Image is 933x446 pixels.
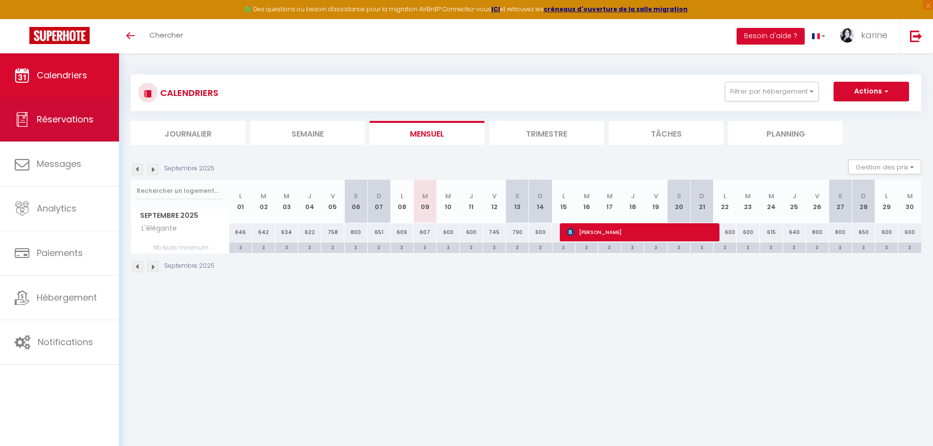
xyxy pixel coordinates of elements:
div: 600 [875,223,898,241]
span: karine [861,29,887,41]
th: 20 [668,180,691,223]
button: Actions [834,82,909,101]
span: Paiements [37,247,83,259]
li: Mensuel [370,121,484,145]
th: 03 [275,180,298,223]
div: 3 [529,242,551,252]
a: ... karine [833,19,900,53]
abbr: M [907,191,913,201]
li: Semaine [250,121,365,145]
th: 27 [829,180,852,223]
div: 600 [898,223,921,241]
th: 29 [875,180,898,223]
div: 600 [529,223,552,241]
div: 646 [229,223,252,241]
div: 3 [552,242,575,252]
abbr: M [607,191,613,201]
abbr: M [284,191,289,201]
span: Calendriers [37,69,87,81]
div: 651 [367,223,390,241]
li: Planning [728,121,843,145]
div: 3 [414,242,436,252]
div: 3 [368,242,390,252]
abbr: S [677,191,681,201]
th: 26 [806,180,829,223]
abbr: V [654,191,658,201]
div: 600 [714,223,737,241]
th: 04 [298,180,321,223]
th: 21 [691,180,714,223]
abbr: M [584,191,590,201]
th: 25 [783,180,806,223]
abbr: D [377,191,382,201]
th: 12 [483,180,506,223]
abbr: J [792,191,796,201]
div: 615 [760,223,783,241]
div: 3 [391,242,413,252]
div: 3 [575,242,598,252]
div: 650 [852,223,875,241]
div: 600 [737,223,760,241]
div: 3 [691,242,713,252]
abbr: S [354,191,358,201]
li: Journalier [131,121,245,145]
button: Besoin d'aide ? [737,28,805,45]
div: 3 [298,242,321,252]
abbr: J [308,191,311,201]
div: 800 [806,223,829,241]
div: 3 [898,242,921,252]
img: logout [910,30,922,42]
div: 3 [806,242,829,252]
li: Trimestre [489,121,604,145]
abbr: M [445,191,451,201]
abbr: J [469,191,473,201]
button: Filtrer par hébergement [725,82,819,101]
li: Tâches [609,121,723,145]
div: 3 [229,242,252,252]
div: 3 [275,242,298,252]
div: 3 [645,242,667,252]
a: Chercher [142,19,191,53]
th: 28 [852,180,875,223]
div: 3 [737,242,759,252]
input: Rechercher un logement... [137,182,223,200]
abbr: L [885,191,888,201]
div: 609 [390,223,413,241]
div: 3 [506,242,528,252]
th: 08 [390,180,413,223]
div: 600 [460,223,483,241]
div: 800 [829,223,852,241]
th: 15 [552,180,575,223]
abbr: J [631,191,635,201]
span: Analytics [37,202,76,214]
th: 16 [575,180,598,223]
th: 01 [229,180,252,223]
abbr: D [699,191,704,201]
th: 17 [598,180,621,223]
img: Super Booking [29,27,90,44]
span: Nb Nuits minimum [131,242,229,253]
div: 3 [460,242,482,252]
p: Septembre 2025 [164,261,215,271]
span: Messages [37,158,81,170]
abbr: L [723,191,726,201]
span: Notifications [38,336,93,348]
div: 3 [852,242,875,252]
div: 3 [252,242,275,252]
div: 3 [437,242,459,252]
th: 07 [367,180,390,223]
abbr: L [239,191,242,201]
div: 3 [321,242,344,252]
th: 09 [413,180,436,223]
th: 05 [321,180,344,223]
abbr: S [515,191,520,201]
abbr: S [838,191,842,201]
abbr: V [815,191,819,201]
div: 3 [345,242,367,252]
div: 3 [622,242,644,252]
a: ICI [491,5,500,13]
th: 18 [621,180,644,223]
a: créneaux d'ouverture de la salle migration [544,5,688,13]
div: 3 [598,242,621,252]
